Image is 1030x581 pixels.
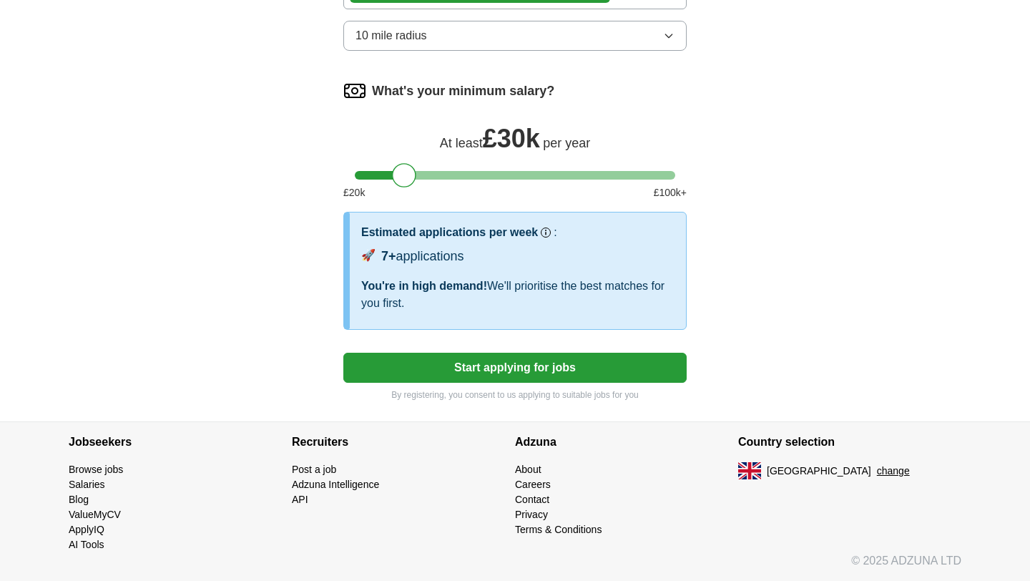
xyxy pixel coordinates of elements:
span: You're in high demand! [361,280,487,292]
p: By registering, you consent to us applying to suitable jobs for you [343,389,687,401]
button: 10 mile radius [343,21,687,51]
a: API [292,494,308,505]
a: AI Tools [69,539,104,550]
span: per year [543,136,590,150]
a: Blog [69,494,89,505]
span: £ 30k [483,124,540,153]
span: £ 20 k [343,185,365,200]
a: ValueMyCV [69,509,121,520]
a: Post a job [292,464,336,475]
span: 7+ [381,249,396,263]
div: We'll prioritise the best matches for you first. [361,278,675,312]
span: At least [440,136,483,150]
button: Start applying for jobs [343,353,687,383]
h3: : [554,224,556,241]
a: Contact [515,494,549,505]
h3: Estimated applications per week [361,224,538,241]
span: 🚀 [361,247,376,264]
label: What's your minimum salary? [372,82,554,101]
div: applications [381,247,464,266]
a: Privacy [515,509,548,520]
a: Browse jobs [69,464,123,475]
button: change [877,464,910,479]
a: Careers [515,479,551,490]
span: 10 mile radius [355,27,427,44]
span: [GEOGRAPHIC_DATA] [767,464,871,479]
a: About [515,464,541,475]
img: salary.png [343,79,366,102]
h4: Country selection [738,422,961,462]
a: Adzuna Intelligence [292,479,379,490]
a: Salaries [69,479,105,490]
a: ApplyIQ [69,524,104,535]
img: UK flag [738,462,761,479]
div: © 2025 ADZUNA LTD [57,552,973,581]
a: Terms & Conditions [515,524,602,535]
